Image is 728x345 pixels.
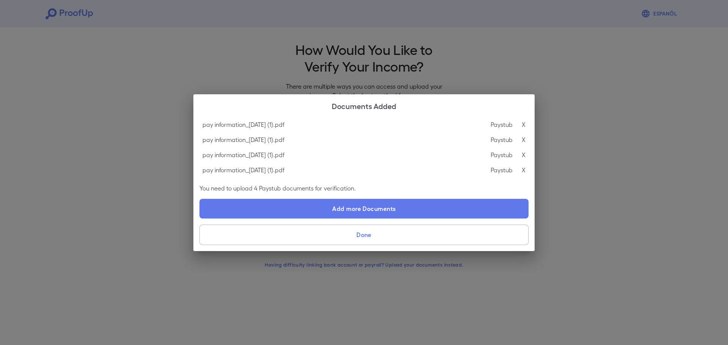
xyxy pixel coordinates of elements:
p: pay information_[DATE] (1).pdf [202,165,284,175]
p: X [522,150,526,159]
p: X [522,165,526,175]
p: pay information_[DATE] (1).pdf [202,135,284,144]
label: Add more Documents [199,199,529,219]
p: Paystub [491,165,513,175]
button: Done [199,225,529,245]
p: pay information_[DATE] (1).pdf [202,120,284,129]
p: Paystub [491,120,513,129]
p: X [522,120,526,129]
p: pay information_[DATE] (1).pdf [202,150,284,159]
h2: Documents Added [193,94,535,117]
p: Paystub [491,135,513,144]
p: You need to upload 4 Paystub documents for verification. [199,184,529,193]
p: X [522,135,526,144]
p: Paystub [491,150,513,159]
